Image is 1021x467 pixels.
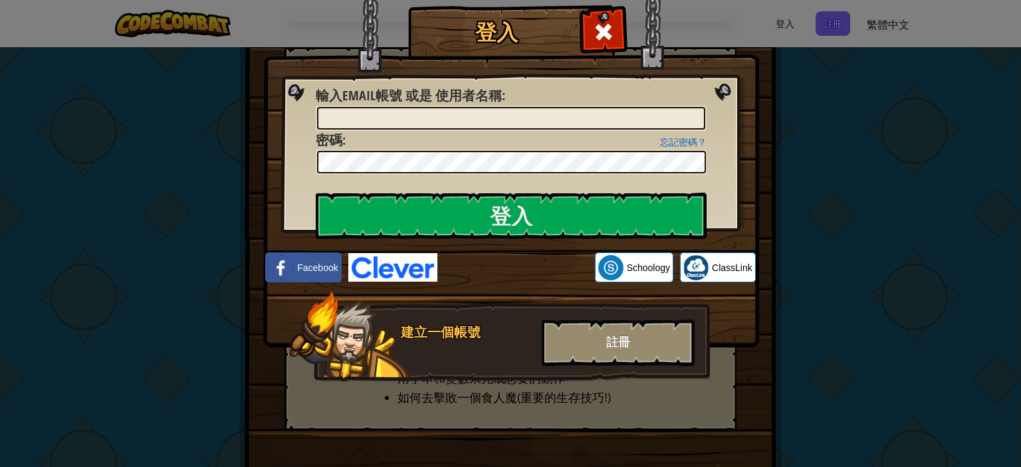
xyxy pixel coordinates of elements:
[316,193,707,239] input: 登入
[712,261,752,274] span: ClassLink
[437,253,595,282] iframe: 「使用 Google 帳戶登入」按鈕
[683,255,709,280] img: classlink-logo-small.png
[598,255,624,280] img: schoology.png
[316,86,502,104] span: 輸入Email帳號 或是 使用者名稱
[316,131,342,149] span: 密碼
[401,323,534,342] div: 建立一個帳號
[660,137,707,147] a: 忘記密碼？
[316,131,346,150] label: :
[542,320,695,366] div: 註冊
[411,21,581,44] h1: 登入
[348,253,437,282] img: clever-logo-blue.png
[316,86,505,106] label: :
[297,261,338,274] span: Facebook
[269,255,294,280] img: facebook_small.png
[627,261,670,274] span: Schoology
